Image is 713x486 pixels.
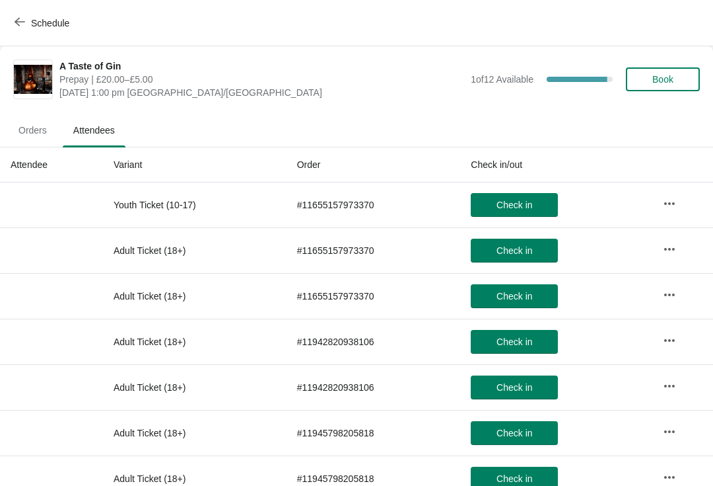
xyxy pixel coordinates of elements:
span: [DATE] 1:00 pm [GEOGRAPHIC_DATA]/[GEOGRAPHIC_DATA] [59,86,464,99]
span: A Taste of Gin [59,60,464,73]
span: Check in [496,245,532,256]
th: Variant [103,147,287,182]
span: Check in [496,337,532,347]
th: Check in/out [460,147,652,182]
button: Book [626,67,700,91]
td: # 11945798205818 [287,410,461,456]
button: Check in [471,193,558,217]
span: Schedule [31,18,69,28]
td: # 11942820938106 [287,319,461,364]
td: # 11942820938106 [287,364,461,410]
td: # 11655157973370 [287,182,461,227]
td: Youth Ticket (10-17) [103,182,287,227]
span: Book [652,74,673,85]
td: # 11655157973370 [287,273,461,319]
button: Check in [471,421,558,445]
span: Check in [496,428,532,438]
td: Adult Ticket (18+) [103,273,287,319]
td: Adult Ticket (18+) [103,227,287,273]
th: Order [287,147,461,182]
button: Check in [471,330,558,354]
td: Adult Ticket (18+) [103,364,287,410]
button: Schedule [7,11,80,35]
span: Attendees [63,118,125,142]
td: Adult Ticket (18+) [103,319,287,364]
span: Check in [496,200,532,210]
td: # 11655157973370 [287,227,461,273]
span: Check in [496,291,532,302]
span: Orders [8,118,57,142]
span: Check in [496,473,532,484]
button: Check in [471,376,558,399]
td: Adult Ticket (18+) [103,410,287,456]
button: Check in [471,284,558,308]
span: Prepay | £20.00–£5.00 [59,73,464,86]
span: 1 of 12 Available [471,74,533,85]
img: A Taste of Gin [14,65,52,94]
span: Check in [496,382,532,393]
button: Check in [471,239,558,263]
